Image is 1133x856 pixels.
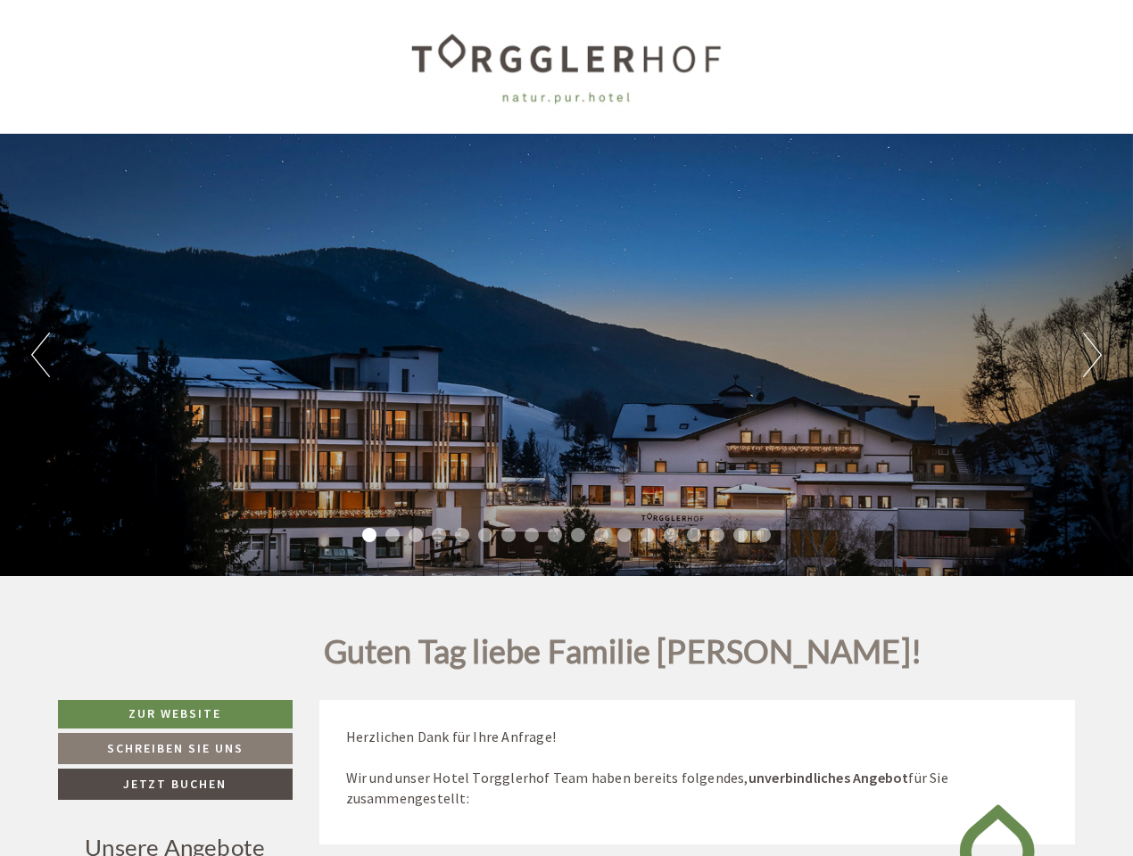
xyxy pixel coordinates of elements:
button: Next [1083,333,1102,377]
a: Schreiben Sie uns [58,733,293,764]
p: Herzlichen Dank für Ihre Anfrage! Wir und unser Hotel Torgglerhof Team haben bereits folgendes, f... [346,727,1049,808]
button: Previous [31,333,50,377]
a: Jetzt buchen [58,769,293,800]
h1: Guten Tag liebe Familie [PERSON_NAME]! [324,634,922,679]
strong: unverbindliches Angebot [748,769,909,786]
a: Zur Website [58,700,293,728]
